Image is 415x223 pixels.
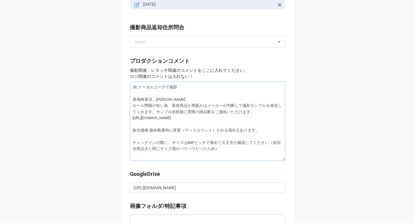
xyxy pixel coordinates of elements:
label: 画像フォルダ/特記事項 [130,202,186,210]
label: プロダクションコメント [130,57,190,65]
label: GoogleDrive [130,170,160,178]
label: 撮影商品返却住所問合 [130,23,184,32]
textarea: SE:トータルコーデで撮影 再掲検索済；[PERSON_NAME] セール間隔が短い為、新規商品か再販かはメーカーが判断して撮影サンプルを発送してくれます。サンプル依頼後に実際の納品数をご連絡い... [130,81,285,161]
p: 撮影関連、レタッチ関連のコメントをここに入れてください。 ロジ関連のコメントは入れない！ [130,67,285,79]
p: [DATE] [143,1,274,7]
div: Select ... [135,40,150,44]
